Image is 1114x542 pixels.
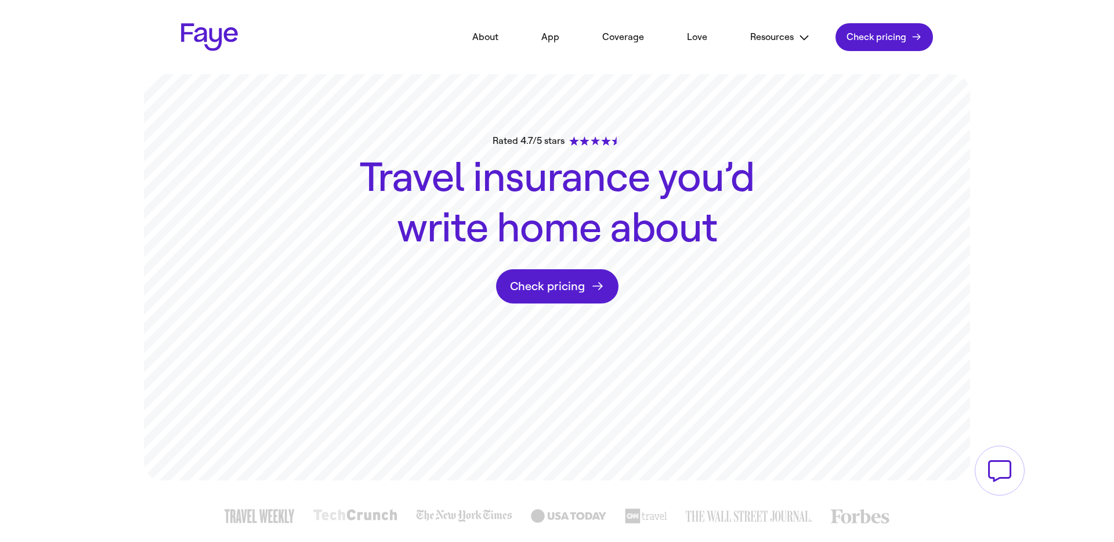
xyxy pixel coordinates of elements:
[524,24,577,50] a: App
[733,24,827,50] button: Resources
[181,23,238,51] a: Faye Logo
[670,24,725,50] a: Love
[835,23,933,51] a: Check pricing
[455,24,516,50] a: About
[496,269,619,303] a: Check pricing
[585,24,661,50] a: Coverage
[493,134,621,148] div: Rated 4.7/5 stars
[348,153,766,254] h1: Travel insurance you’d write home about
[1104,532,1105,533] button: Chat Support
